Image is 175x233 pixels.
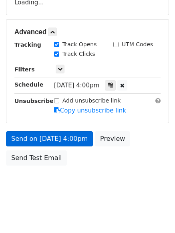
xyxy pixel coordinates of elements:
label: UTM Codes [122,40,153,49]
a: Preview [95,131,130,146]
label: Add unsubscribe link [62,97,121,105]
a: Copy unsubscribe link [54,107,126,114]
strong: Unsubscribe [14,98,54,104]
label: Track Opens [62,40,97,49]
strong: Filters [14,66,35,73]
label: Track Clicks [62,50,95,58]
iframe: Chat Widget [135,195,175,233]
a: Send Test Email [6,150,67,166]
span: [DATE] 4:00pm [54,82,99,89]
a: Send on [DATE] 4:00pm [6,131,93,146]
strong: Schedule [14,81,43,88]
strong: Tracking [14,41,41,48]
h5: Advanced [14,28,161,36]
